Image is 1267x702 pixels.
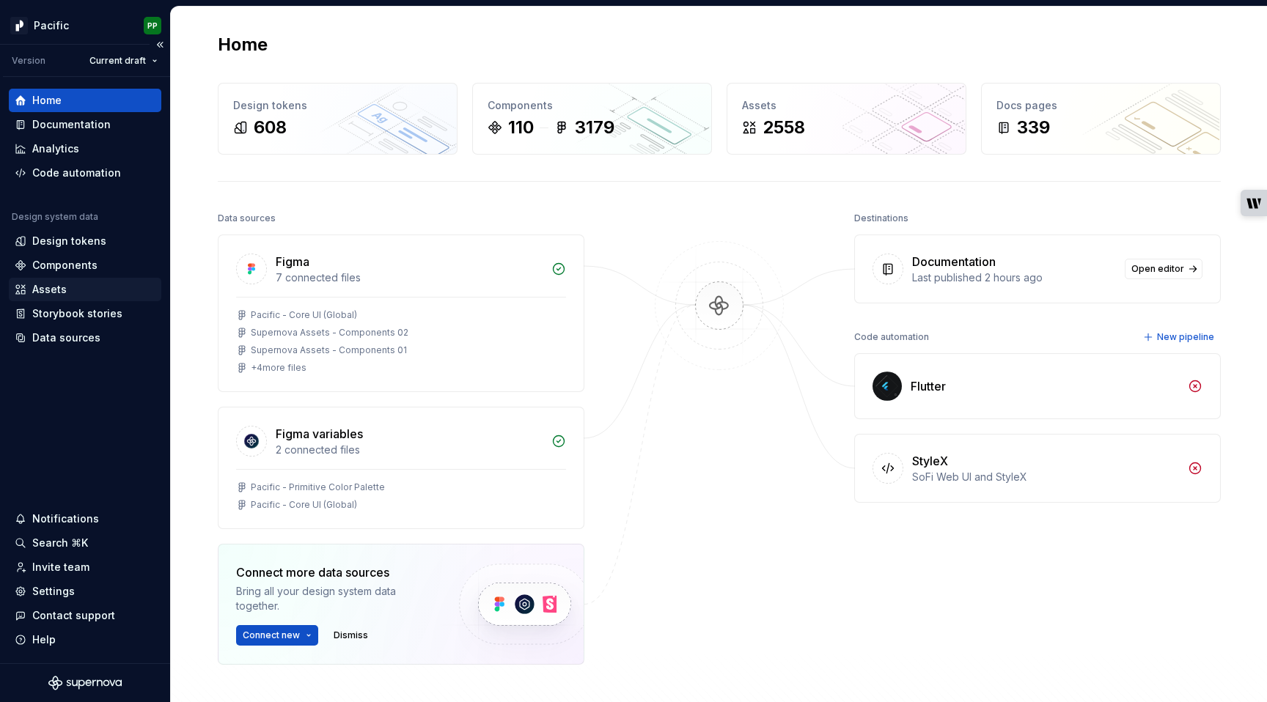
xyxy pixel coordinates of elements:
div: Invite team [32,560,89,574]
button: Dismiss [327,625,375,646]
button: Current draft [83,51,164,71]
div: + 4 more files [251,362,306,374]
div: Assets [742,98,951,113]
div: Version [12,55,45,67]
div: Settings [32,584,75,599]
button: Connect new [236,625,318,646]
a: Home [9,89,161,112]
button: New pipeline [1139,327,1221,347]
div: Supernova Assets - Components 02 [251,327,408,339]
span: Dismiss [334,629,368,641]
div: 339 [1017,116,1050,139]
img: 8d0dbd7b-a897-4c39-8ca0-62fbda938e11.png [10,17,28,34]
div: 3179 [575,116,614,139]
div: Analytics [32,141,79,156]
div: Pacific - Primitive Color Palette [251,481,385,493]
a: Assets2558 [727,83,966,155]
a: Design tokens608 [218,83,458,155]
span: New pipeline [1157,331,1214,343]
div: Contact support [32,608,115,623]
div: Code automation [854,327,929,347]
div: Design tokens [32,234,106,248]
div: Data sources [218,208,276,229]
button: Search ⌘K [9,531,161,555]
a: Storybook stories [9,302,161,325]
a: Documentation [9,113,161,136]
div: Notifications [32,511,99,526]
div: Figma variables [276,425,363,443]
a: Data sources [9,326,161,350]
a: Assets [9,278,161,301]
div: Assets [32,282,67,297]
a: Invite team [9,555,161,579]
div: Help [32,632,56,647]
div: Last published 2 hours ago [912,270,1116,285]
div: Pacific - Core UI (Global) [251,309,357,321]
button: Notifications [9,507,161,531]
div: Code automation [32,166,121,180]
div: Pacific [34,18,69,33]
div: SoFi Web UI and StyleX [912,470,1179,484]
div: Supernova Assets - Components 01 [251,344,407,356]
button: Collapse sidebar [150,34,170,55]
a: Figma7 connected filesPacific - Core UI (Global)Supernova Assets - Components 02Supernova Assets ... [218,234,584,392]
span: Connect new [243,629,300,641]
div: 2 connected files [276,443,543,457]
a: Code automation [9,161,161,185]
div: PP [147,20,158,32]
div: Connect more data sources [236,564,434,581]
div: Design tokens [233,98,442,113]
button: Help [9,628,161,651]
div: Data sources [32,330,100,345]
div: Storybook stories [32,306,122,321]
div: Documentation [32,117,111,132]
a: Docs pages339 [981,83,1221,155]
a: Components [9,254,161,277]
svg: Supernova Logo [48,676,122,690]
div: Documentation [912,253,996,270]
div: 608 [254,116,287,139]
a: Components1103179 [472,83,712,155]
div: StyleX [912,452,948,470]
div: 110 [508,116,534,139]
div: 7 connected files [276,270,543,285]
h2: Home [218,33,268,56]
div: Search ⌘K [32,536,88,550]
div: Pacific - Core UI (Global) [251,499,357,511]
div: Components [488,98,697,113]
a: Analytics [9,137,161,160]
div: Figma [276,253,309,270]
a: Settings [9,580,161,603]
button: PacificPP [3,10,167,41]
div: 2558 [763,116,805,139]
a: Open editor [1125,259,1202,279]
div: Design system data [12,211,98,223]
div: Components [32,258,98,273]
div: Home [32,93,62,108]
div: Docs pages [996,98,1205,113]
a: Design tokens [9,229,161,253]
a: Figma variables2 connected filesPacific - Primitive Color PalettePacific - Core UI (Global) [218,407,584,529]
div: Bring all your design system data together. [236,584,434,613]
div: Flutter [911,377,946,395]
button: Contact support [9,604,161,627]
span: Open editor [1131,263,1184,275]
span: Current draft [89,55,146,67]
div: Destinations [854,208,908,229]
